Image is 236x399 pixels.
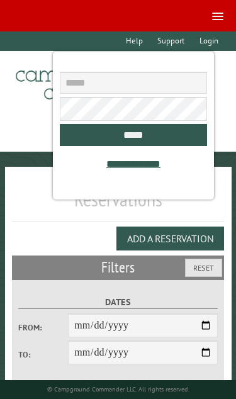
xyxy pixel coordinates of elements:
h2: Filters [12,256,225,279]
small: © Campground Commander LLC. All rights reserved. [47,385,189,393]
label: To: [18,349,68,361]
img: Campground Commander [12,56,169,105]
a: Help [120,31,149,51]
button: Add a Reservation [116,227,224,250]
label: From: [18,322,68,334]
h1: Reservations [12,187,225,222]
a: Login [193,31,224,51]
button: Reset [185,259,222,277]
label: Dates [18,295,218,310]
a: Support [152,31,191,51]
